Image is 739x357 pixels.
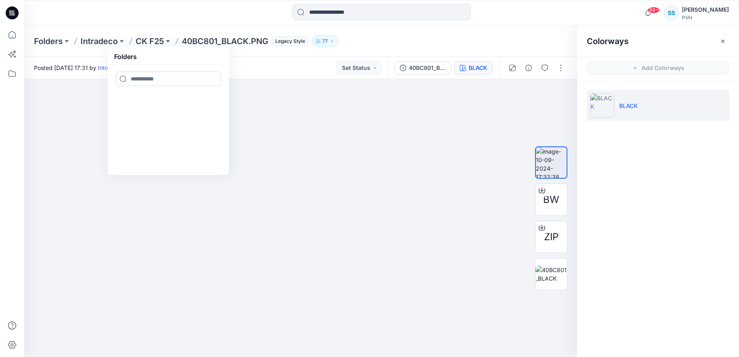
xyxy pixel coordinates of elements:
[34,63,151,72] span: Posted [DATE] 17:31 by
[98,64,151,71] a: Intradeco Intradeco
[522,61,535,74] button: Details
[543,192,559,207] span: BW
[535,266,567,283] img: 40BC801_BLACK
[469,63,487,72] div: BLACK
[409,63,446,72] div: 40BC801_BLACK.PNG
[454,61,493,74] button: BLACK
[536,147,567,178] img: image-10-09-2024-17:32:38
[136,36,164,47] a: CK F25
[395,61,451,74] button: 40BC801_BLACK.PNG
[682,5,729,15] div: [PERSON_NAME]
[268,36,309,47] button: Legacy Style
[109,49,142,65] h5: Folders
[619,101,638,110] p: BLACK
[272,36,309,46] span: Legacy Style
[182,36,268,47] p: 40BC801_BLACK.PNG
[682,15,729,21] div: PVH
[544,230,558,244] span: ZIP
[312,36,338,47] button: 77
[81,36,118,47] a: Intradeco
[664,6,679,20] div: SS
[587,36,629,46] h2: Colorways
[34,36,63,47] a: Folders
[590,93,614,118] img: BLACK
[648,7,660,13] span: 99+
[322,37,328,46] p: 77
